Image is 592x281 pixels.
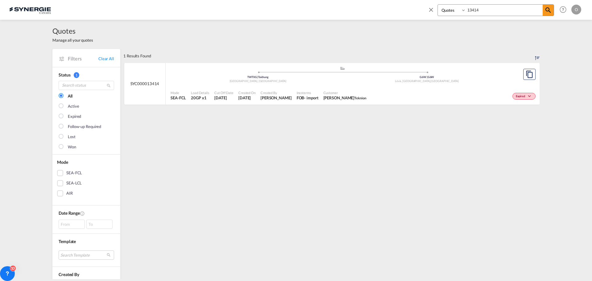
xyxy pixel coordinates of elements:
[430,79,431,83] span: ,
[59,220,114,229] span: From To
[523,69,536,80] button: Copy Quote
[297,90,319,95] span: Incoterms
[66,190,73,196] div: AIR
[395,79,431,83] span: Lévis, [GEOGRAPHIC_DATA]
[68,114,81,120] div: Expired
[431,79,458,83] span: [GEOGRAPHIC_DATA]
[171,90,186,95] span: Mode
[323,90,366,95] span: Customer
[191,90,209,95] span: Load Details
[238,90,256,95] span: Created On
[59,210,80,216] span: Date Range
[68,124,101,130] div: Follow-up Required
[130,81,159,86] span: SYC000013414
[124,63,540,105] div: SYC000013414 assets/icons/custom/ship-fill.svgassets/icons/custom/roll-o-plane.svgOriginTaichung ...
[86,220,113,229] div: To
[558,4,571,15] div: Help
[261,95,292,101] span: Karen Mercier
[68,103,79,110] div: Active
[571,5,581,14] div: O
[238,95,256,101] span: 21 Jul 2025
[52,37,93,43] span: Manage all your quotes
[257,75,258,79] span: |
[512,93,536,100] div: Change Status Here
[59,220,85,229] div: From
[323,95,366,101] span: Charles-Olivier Thibault Teknion
[427,75,428,79] span: |
[68,55,98,62] span: Filters
[339,67,346,70] md-icon: assets/icons/custom/ship-fill.svg
[420,75,428,79] span: G6W
[59,72,114,78] div: Status 1
[68,93,72,99] div: All
[68,144,76,150] div: Won
[558,4,568,15] span: Help
[106,83,111,88] md-icon: icon-magnify
[230,79,286,83] span: [GEOGRAPHIC_DATA], [GEOGRAPHIC_DATA]
[191,95,209,101] span: 20GP x 1
[57,159,68,165] span: Mode
[57,170,116,176] md-checkbox: SEA-FCL
[543,5,554,16] span: icon-magnify
[535,49,540,63] div: Sort by: Created On
[428,4,438,19] span: icon-close
[9,3,51,17] img: 1f56c880d42311ef80fc7dca854c8e59.png
[74,72,79,78] span: 1
[297,95,319,101] div: FOB import
[52,26,93,36] span: Quotes
[526,71,533,78] md-icon: assets/icons/custom/copyQuote.svg
[171,95,186,101] span: SEA-FCL
[98,56,114,61] a: Clear All
[214,95,233,101] span: 21 Jul 2025
[527,95,534,98] md-icon: icon-chevron-down
[66,180,82,186] div: SEA-LCL
[59,81,114,90] input: Search status
[428,6,434,13] md-icon: icon-close
[428,75,434,79] span: G6W
[80,211,85,216] md-icon: Created On
[354,96,366,100] span: Teknion
[59,239,76,244] span: Template
[66,170,82,176] div: SEA-FCL
[214,90,233,95] span: Cut Off Date
[545,6,552,14] md-icon: icon-magnify
[59,72,70,77] span: Status
[516,94,527,99] span: Expired
[57,190,116,196] md-checkbox: AIR
[59,272,79,277] span: Created By
[247,75,269,79] span: TWTXG Taichung
[297,95,304,101] div: FOB
[466,5,543,15] input: Enter Quotation Number
[57,180,116,186] md-checkbox: SEA-LCL
[123,49,151,63] div: 1 Results Found
[68,134,76,140] div: Lost
[261,90,292,95] span: Created By
[304,95,318,101] div: - import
